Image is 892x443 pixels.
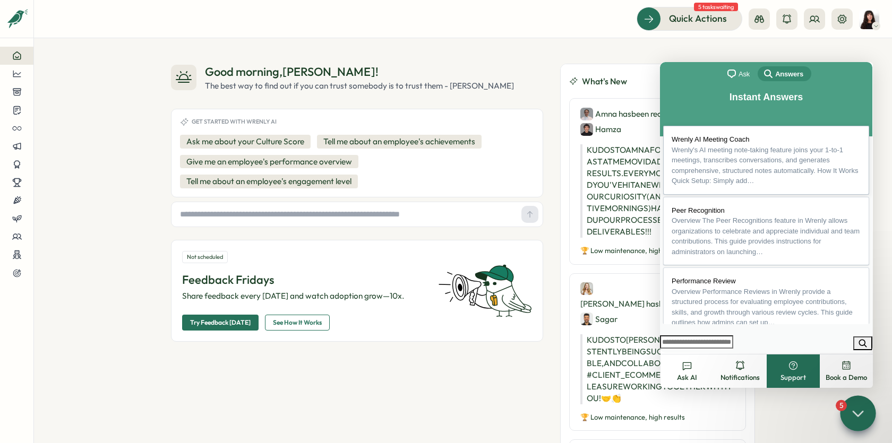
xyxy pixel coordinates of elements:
img: Amna Khattak [580,108,593,120]
button: Support [767,354,820,388]
img: Hamza Atique [580,123,593,136]
button: Tell me about an employee's achievements [317,135,482,149]
p: KUDOS TO [PERSON_NAME] FOR CONSISTENTLY BEING SUCH A STRONG, RELIABLE, AND COLLABORATIVE PARTNER ... [580,334,735,404]
button: 5 [840,395,876,431]
span: What's New [582,75,627,88]
div: Sagar [580,312,617,326]
div: Hamza [580,123,621,136]
span: Notifications [721,373,760,383]
span: Ask AI [677,373,697,383]
span: Quick Actions [669,12,727,25]
span: Get started with Wrenly AI [192,118,277,125]
span: Try Feedback [DATE] [190,315,251,330]
div: The best way to find out if you can trust somebody is to trust them - [PERSON_NAME] [205,80,514,92]
img: Sarah McEwan [580,282,593,295]
span: 5 tasks waiting [694,3,738,11]
button: Notifications [714,354,767,388]
div: Amna has been recognized by [580,107,735,136]
div: Not scheduled [182,251,228,263]
button: Quick Actions [637,7,742,30]
button: See How It Works [265,315,330,331]
p: 🏆 Low maintenance, high results [580,413,735,422]
p: 🏆 Low maintenance, high results [580,246,735,256]
img: Kelly Rosa [859,9,879,29]
button: Tell me about an employee's engagement level [180,175,358,188]
p: KUDOS TO AMNA FOR BEING BLAZING FAST AT MEMOVIDA DELIVERING GREAT RESULTS. EVERY MORNING I LOG ON... [580,144,735,238]
p: Feedback Fridays [182,272,425,288]
span: See How It Works [273,315,322,330]
div: [PERSON_NAME] has been recognized by [580,282,735,326]
iframe: To enrich screen reader interactions, please activate Accessibility in Grammarly extension settings [660,62,872,353]
p: Share feedback every [DATE] and watch adoption grow—10x. [182,290,425,302]
span: Support [780,373,806,383]
button: Try Feedback [DATE] [182,315,259,331]
span: Book a Demo [826,373,867,383]
button: Ask me about your Culture Score [180,135,311,149]
div: 5 [836,400,847,411]
div: Good morning , [PERSON_NAME] ! [205,64,514,80]
img: Sagar Verma [580,312,593,325]
button: Book a Demo [820,354,873,388]
button: Give me an employee's performance overview [180,155,358,169]
button: Ask AI [661,354,714,388]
